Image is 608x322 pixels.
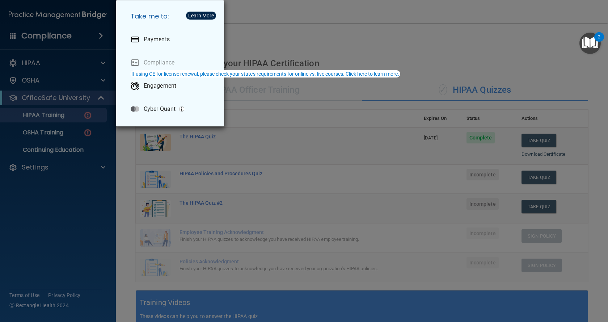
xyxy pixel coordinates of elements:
p: Cyber Quant [144,105,176,113]
p: Payments [144,36,170,43]
a: Engagement [125,76,218,96]
div: If using CE for license renewal, please check your state's requirements for online vs. live cours... [131,71,399,76]
button: If using CE for license renewal, please check your state's requirements for online vs. live cours... [130,70,400,78]
p: Engagement [144,82,176,89]
button: Learn More [186,12,216,20]
a: Compliance [125,53,218,73]
a: Payments [125,29,218,50]
div: 2 [598,37,600,46]
a: Cyber Quant [125,99,218,119]
div: Learn More [188,13,214,18]
h5: Take me to: [125,6,218,26]
iframe: Drift Widget Chat Controller [572,272,599,300]
button: Open Resource Center, 2 new notifications [579,33,601,54]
